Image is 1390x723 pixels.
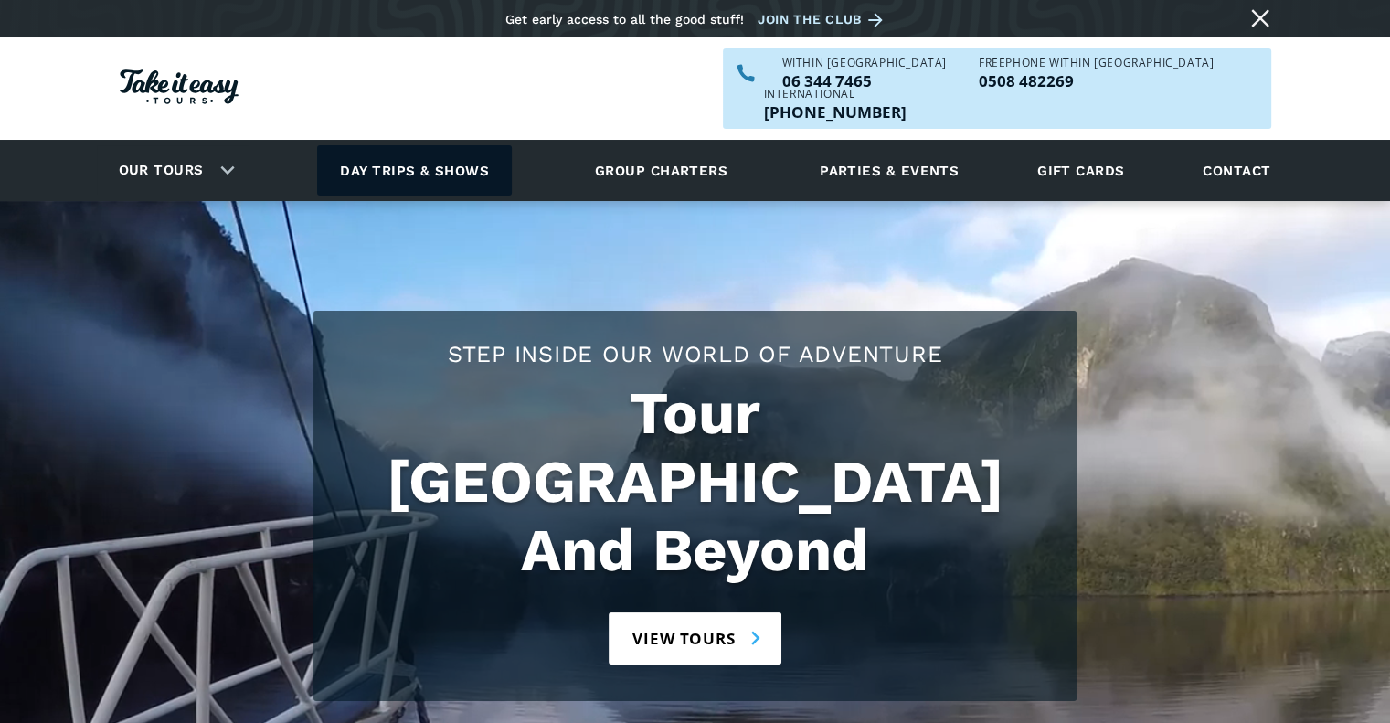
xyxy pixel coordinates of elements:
img: Take it easy Tours logo [120,69,239,104]
a: Homepage [120,60,239,118]
p: 06 344 7465 [782,73,947,89]
a: Parties & events [811,145,968,196]
div: Get early access to all the good stuff! [505,12,744,27]
div: Our tours [97,145,249,196]
a: Call us within NZ on 063447465 [782,73,947,89]
div: International [764,89,907,100]
a: Our tours [105,149,218,192]
h1: Tour [GEOGRAPHIC_DATA] And Beyond [332,379,1058,585]
div: WITHIN [GEOGRAPHIC_DATA] [782,58,947,69]
p: [PHONE_NUMBER] [764,104,907,120]
a: Close message [1246,4,1275,33]
a: View tours [609,612,781,665]
a: Join the club [758,8,889,31]
div: Freephone WITHIN [GEOGRAPHIC_DATA] [979,58,1214,69]
a: Day trips & shows [317,145,512,196]
p: 0508 482269 [979,73,1214,89]
a: Gift cards [1028,145,1134,196]
a: Call us freephone within NZ on 0508482269 [979,73,1214,89]
h2: Step Inside Our World Of Adventure [332,338,1058,370]
a: Call us outside of NZ on +6463447465 [764,104,907,120]
a: Group charters [572,145,750,196]
a: Contact [1194,145,1279,196]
